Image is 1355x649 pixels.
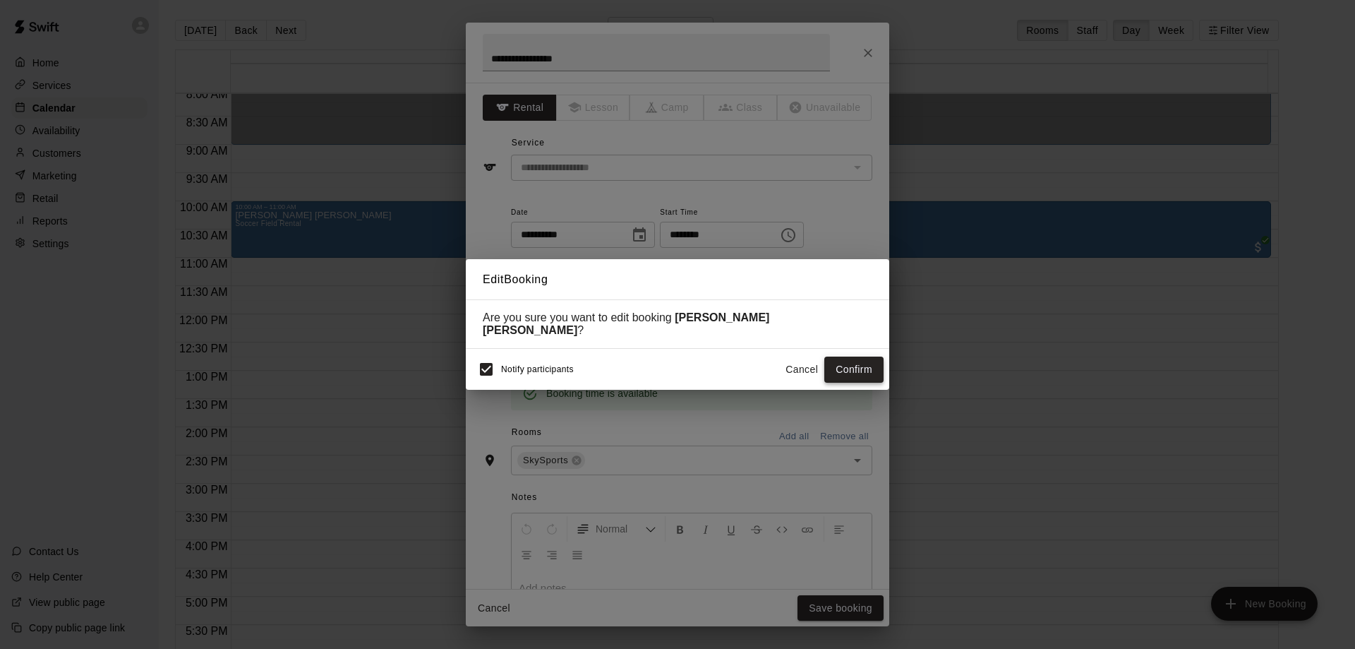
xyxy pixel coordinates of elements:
[779,357,824,383] button: Cancel
[466,259,889,300] h2: Edit Booking
[483,311,872,337] div: Are you sure you want to edit booking ?
[483,311,769,336] strong: [PERSON_NAME] [PERSON_NAME]
[501,365,574,375] span: Notify participants
[824,357,884,383] button: Confirm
